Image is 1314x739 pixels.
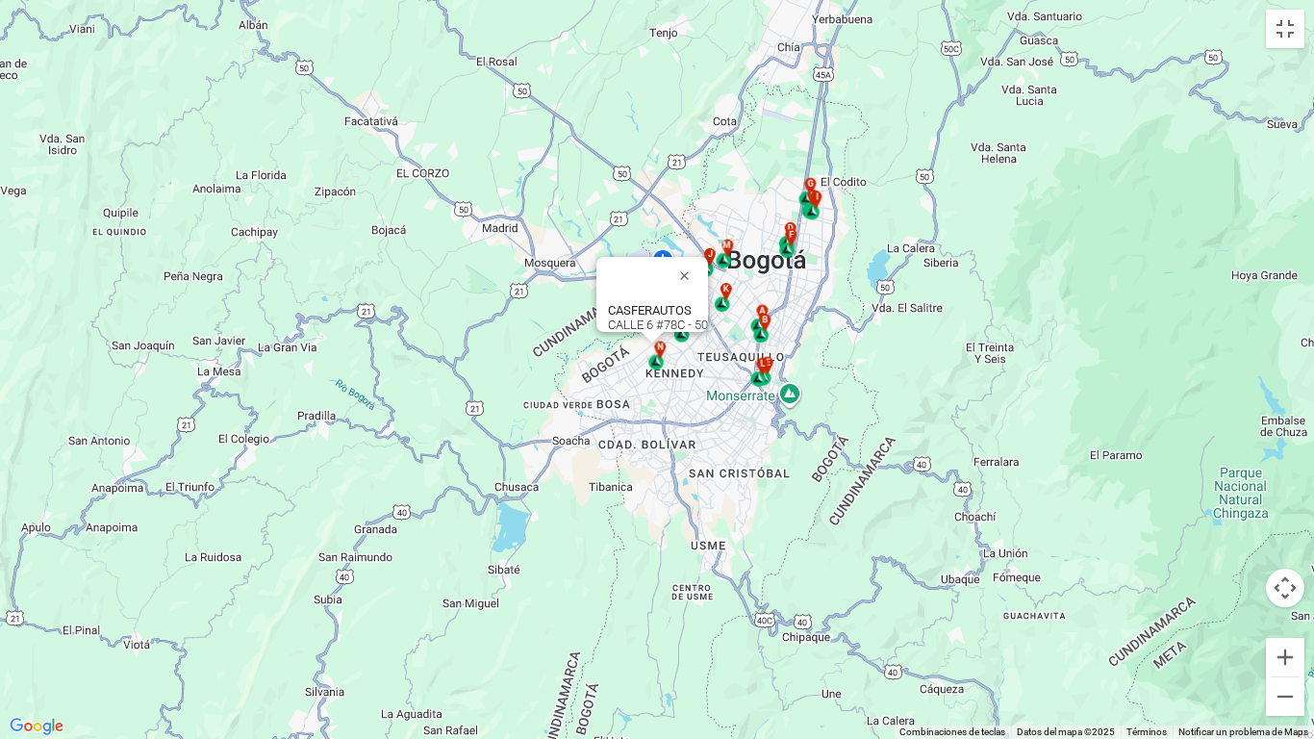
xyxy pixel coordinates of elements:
span: i [816,191,819,204]
span: k [723,283,729,296]
span: m [722,240,730,253]
span: n [657,341,663,354]
div: CALLE 6 #78C - 50 [608,303,708,332]
button: Cerrar [666,252,712,298]
span: j [708,248,713,262]
span: b [762,314,768,327]
span: l [760,358,765,371]
span: e [766,357,771,370]
span: g [808,178,814,191]
span: d [788,222,794,236]
span: h [811,190,817,203]
b: CASFERAUTOS [608,303,692,318]
span: a [759,305,765,318]
span: f [789,229,794,242]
